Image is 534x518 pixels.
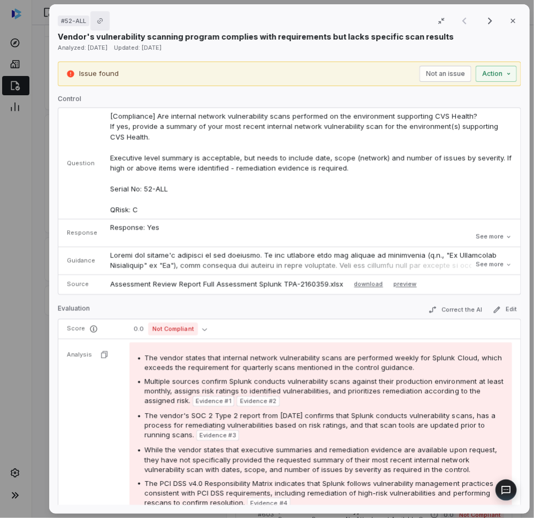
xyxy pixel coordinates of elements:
p: Issue found [79,68,119,79]
button: Not an issue [419,66,471,82]
span: Multiple sources confirm Splunk conducts vulnerability scans against their production environment... [144,377,504,405]
p: Evaluation [58,304,90,317]
span: Evidence # 4 [250,499,287,507]
span: Updated: [DATE] [114,44,162,51]
button: See more [472,255,515,275]
button: preview [394,278,417,291]
span: Analyzed: [DATE] [58,44,108,51]
p: Vendor's vulnerability scanning program complies with requirements but lacks specific scan results [58,31,454,42]
span: Evidence # 2 [240,397,276,406]
button: 0.0Not Compliant [129,323,211,336]
p: Analysis [67,351,92,359]
span: [Compliance] Are internal network vulnerability scans performed on the environment supporting CVS... [110,112,514,215]
span: Not Compliant [148,323,198,336]
button: download [350,278,387,291]
p: Control [58,95,521,108]
p: Assessment Review Report Full Assessment Splunk TPA-2160359.xlsx [110,279,344,290]
p: Source [67,280,97,288]
span: Evidence # 1 [196,397,231,406]
span: While the vendor states that executive summaries and remediation evidence are available upon requ... [144,446,497,474]
button: Correct the AI [424,303,486,316]
button: Next result [479,14,501,27]
span: The vendor states that internal network vulnerability scans are performed weekly for Splunk Cloud... [144,354,502,372]
span: # 52-ALL [61,17,86,25]
span: Evidence # 3 [200,431,236,440]
p: Question [67,159,97,167]
button: Edit [489,303,521,316]
p: Response: Yes Comment: Internal network vulnerability scans are performed. For Splunk Cloud, inte... [110,223,512,306]
button: Action [476,66,517,82]
button: Copy link [90,11,110,31]
p: Response [67,229,97,237]
span: The vendor's SOC 2 Type 2 report from [DATE] confirms that Splunk conducts vulnerability scans, h... [144,412,495,439]
button: See more [472,227,515,247]
p: Guidance [67,257,97,265]
span: The PCI DSS v4.0 Responsibility Matrix indicates that Splunk follows vulnerability management pra... [144,479,493,507]
p: Score [67,325,117,333]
